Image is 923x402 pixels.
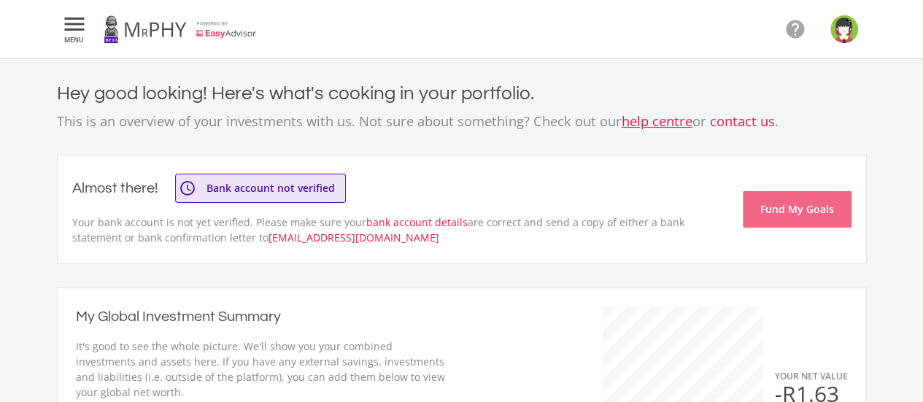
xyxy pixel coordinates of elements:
img: default-avatar-short-hair-girl.png [830,15,858,43]
i: access_time [179,179,193,197]
button: Fund My Goals [743,191,851,228]
a: help centre [622,112,692,130]
span: MENU [61,36,88,43]
p: Your bank account is not yet verified. Please make sure your are correct and send a copy of eithe... [72,214,743,245]
span: YOUR NET VALUE [775,370,848,382]
p: This is an overview of your investments with us. Not sure about something? Check out our or . [57,111,867,131]
a: contact us [710,112,775,130]
a:  [779,12,812,46]
span: Bank account not verified [199,183,342,193]
i:  [61,15,88,33]
p: It's good to see the whole picture. We'll show you your combined investments and assets here. If ... [76,339,447,400]
a: [EMAIL_ADDRESS][DOMAIN_NAME] [269,231,439,244]
h2: Almost there! [72,179,158,197]
i:  [784,18,806,40]
a: bank account details [366,215,468,229]
button:  MENU [57,15,92,44]
h2: My Global Investment Summary [76,306,281,328]
h4: Hey good looking! Here's what's cooking in your portfolio. [57,82,867,105]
